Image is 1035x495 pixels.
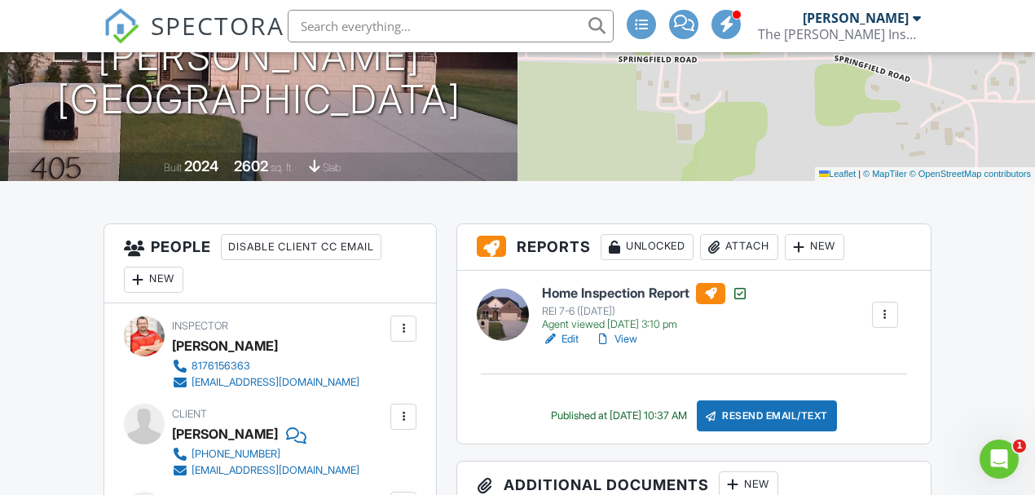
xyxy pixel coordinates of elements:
[595,331,637,347] a: View
[104,224,436,303] h3: People
[172,320,228,332] span: Inspector
[151,8,284,42] span: SPECTORA
[542,331,579,347] a: Edit
[234,157,268,175] div: 2602
[172,446,359,462] a: [PHONE_NUMBER]
[909,169,1031,179] a: © OpenStreetMap contributors
[288,10,614,42] input: Search everything...
[172,422,278,446] div: [PERSON_NAME]
[172,462,359,479] a: [EMAIL_ADDRESS][DOMAIN_NAME]
[192,464,359,477] div: [EMAIL_ADDRESS][DOMAIN_NAME]
[457,224,931,271] h3: Reports
[700,234,778,260] div: Attach
[542,283,748,332] a: Home Inspection Report REI 7-6 ([DATE]) Agent viewed [DATE] 3:10 pm
[980,440,1019,479] iframe: Intercom live chat
[172,408,207,420] span: Client
[785,234,844,260] div: New
[863,169,907,179] a: © MapTiler
[542,318,748,331] div: Agent viewed [DATE] 3:10 pm
[271,161,293,174] span: sq. ft.
[1013,440,1026,453] span: 1
[172,358,359,374] a: 8176156363
[323,161,341,174] span: slab
[172,374,359,391] a: [EMAIL_ADDRESS][DOMAIN_NAME]
[542,305,748,318] div: REI 7-6 ([DATE])
[164,161,182,174] span: Built
[551,409,687,422] div: Published at [DATE] 10:37 AM
[103,8,139,44] img: The Best Home Inspection Software - Spectora
[192,376,359,389] div: [EMAIL_ADDRESS][DOMAIN_NAME]
[758,26,921,42] div: The Wells Inspection Group LLC
[172,334,278,358] div: [PERSON_NAME]
[192,448,280,461] div: [PHONE_NUMBER]
[803,10,909,26] div: [PERSON_NAME]
[103,22,284,56] a: SPECTORA
[124,267,183,293] div: New
[192,360,250,373] div: 8176156363
[697,400,837,431] div: Resend Email/Text
[819,169,856,179] a: Leaflet
[184,157,218,175] div: 2024
[858,169,861,179] span: |
[542,283,748,304] h6: Home Inspection Report
[601,234,694,260] div: Unlocked
[221,234,381,260] div: Disable Client CC Email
